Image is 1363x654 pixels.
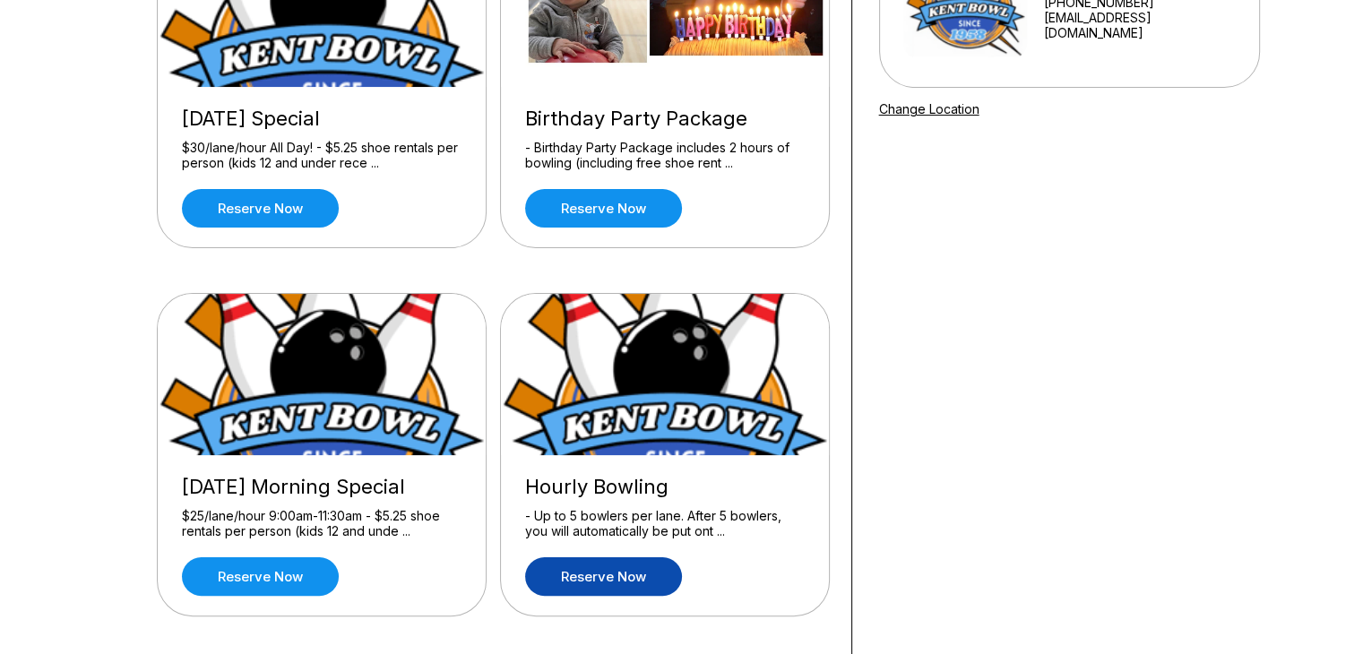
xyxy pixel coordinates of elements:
img: Sunday Morning Special [158,294,487,455]
a: Change Location [879,101,979,116]
a: Reserve now [182,189,339,228]
a: Reserve now [525,189,682,228]
div: Birthday Party Package [525,107,805,131]
div: $25/lane/hour 9:00am-11:30am - $5.25 shoe rentals per person (kids 12 and unde ... [182,508,462,539]
div: $30/lane/hour All Day! - $5.25 shoe rentals per person (kids 12 and under rece ... [182,140,462,171]
a: [EMAIL_ADDRESS][DOMAIN_NAME] [1043,10,1235,40]
div: [DATE] Morning Special [182,475,462,499]
div: Hourly Bowling [525,475,805,499]
img: Hourly Bowling [501,294,831,455]
a: Reserve now [525,557,682,596]
div: - Up to 5 bowlers per lane. After 5 bowlers, you will automatically be put ont ... [525,508,805,539]
div: [DATE] Special [182,107,462,131]
div: - Birthday Party Package includes 2 hours of bowling (including free shoe rent ... [525,140,805,171]
a: Reserve now [182,557,339,596]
